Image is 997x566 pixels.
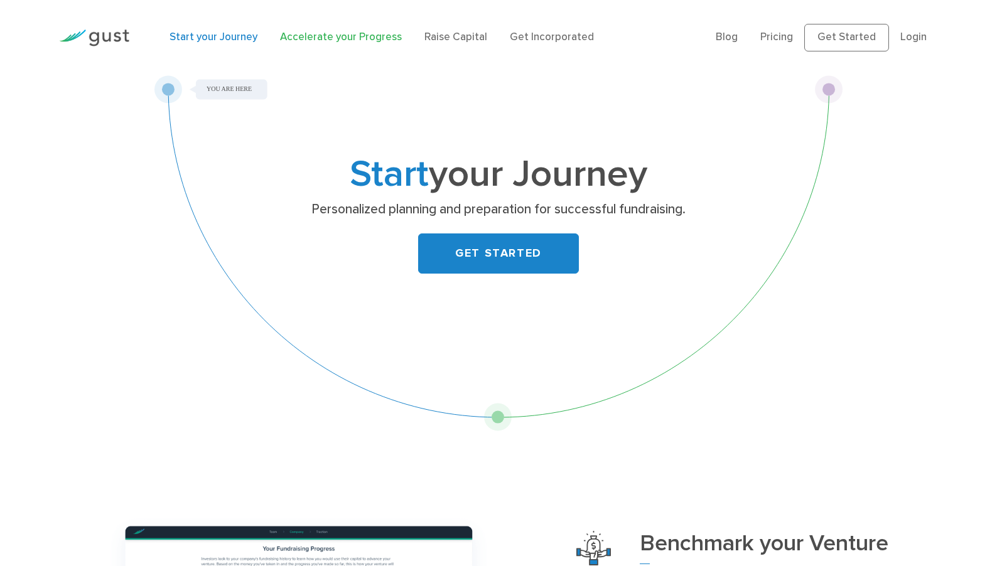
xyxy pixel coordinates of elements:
[900,31,927,43] a: Login
[424,31,487,43] a: Raise Capital
[280,31,402,43] a: Accelerate your Progress
[760,31,793,43] a: Pricing
[251,158,746,192] h1: your Journey
[418,233,579,274] a: GET STARTED
[804,24,889,51] a: Get Started
[350,152,429,196] span: Start
[59,29,129,46] img: Gust Logo
[716,31,738,43] a: Blog
[510,31,594,43] a: Get Incorporated
[640,531,898,564] h3: Benchmark your Venture
[256,201,742,218] p: Personalized planning and preparation for successful fundraising.
[576,531,611,565] img: Benchmark Your Venture
[170,31,257,43] a: Start your Journey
